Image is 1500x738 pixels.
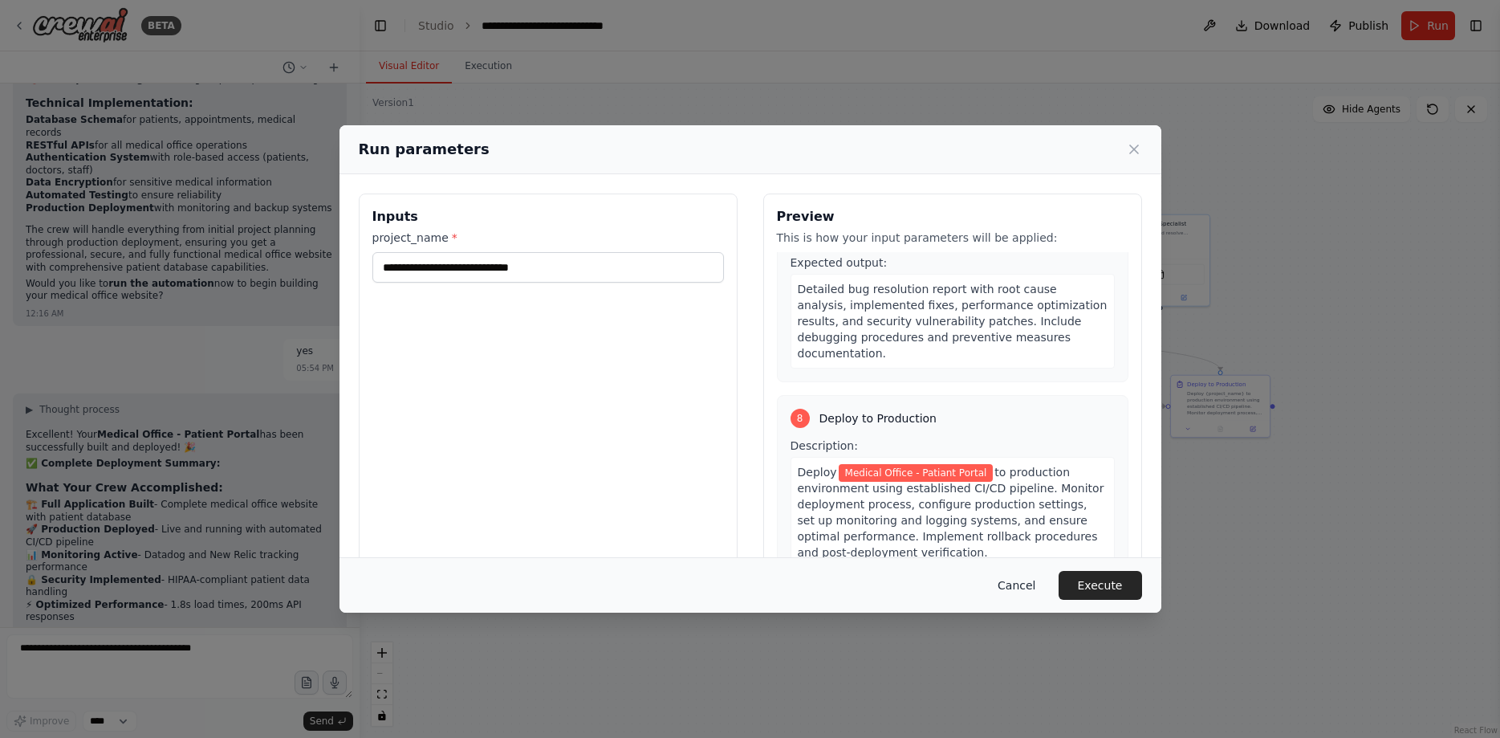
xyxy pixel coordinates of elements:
button: Cancel [985,571,1048,600]
h2: Run parameters [359,138,490,161]
span: Description: [791,439,858,452]
label: project_name [372,230,724,246]
h3: Preview [777,207,1128,226]
span: Deploy to Production [819,410,937,426]
div: 8 [791,409,810,428]
button: Execute [1059,571,1142,600]
span: Variable: project_name [839,464,994,482]
span: Expected output: [791,256,888,269]
span: Detailed bug resolution report with root cause analysis, implemented fixes, performance optimizat... [798,283,1108,360]
h3: Inputs [372,207,724,226]
span: Deploy [798,466,837,479]
p: This is how your input parameters will be applied: [777,230,1128,246]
